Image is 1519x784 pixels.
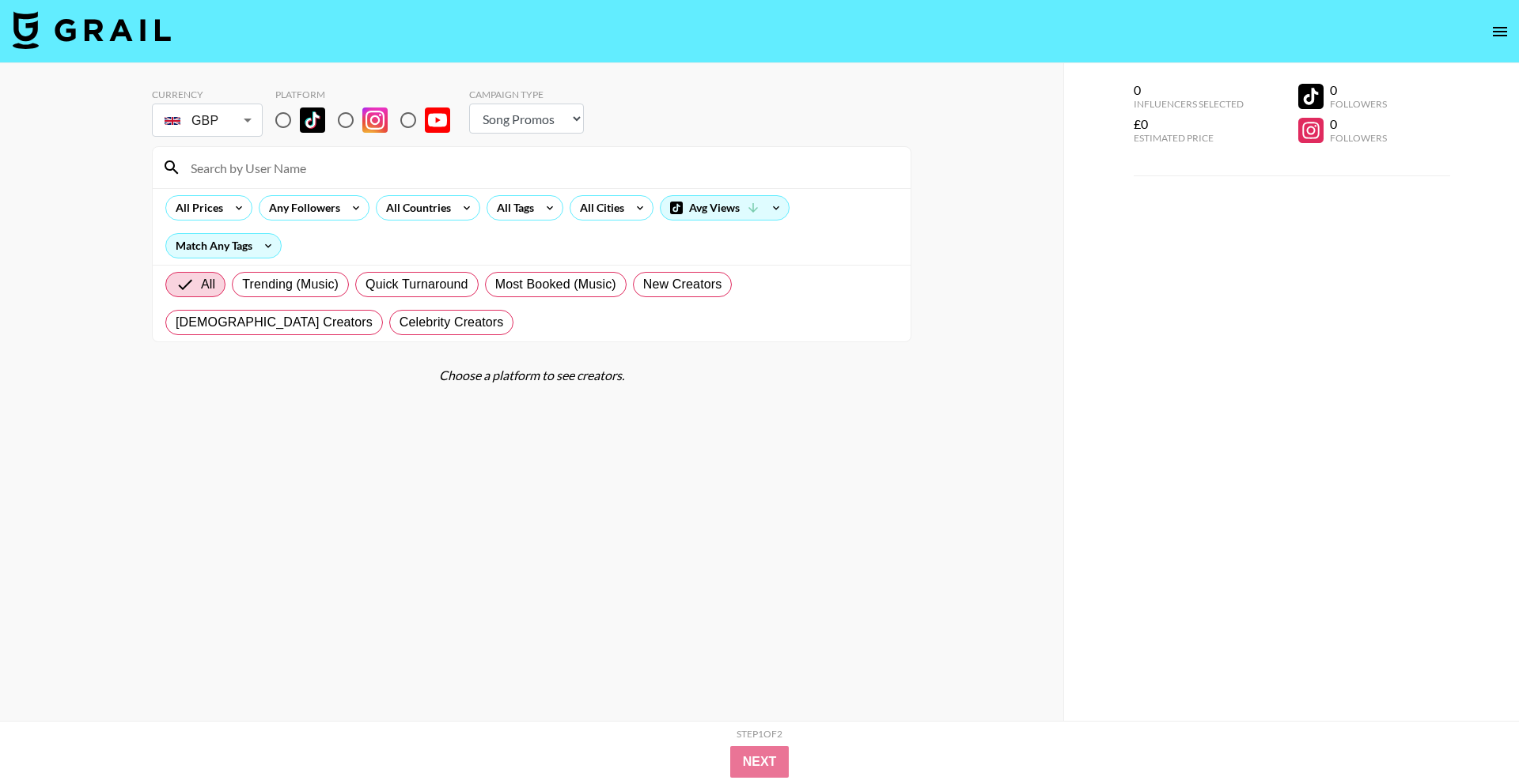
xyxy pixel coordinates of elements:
[1134,82,1244,98] div: 0
[166,196,226,220] div: All Prices
[242,275,339,294] span: Trending (Music)
[1134,98,1244,110] div: Influencers Selected
[469,89,584,100] div: Campaign Type
[176,313,373,332] span: [DEMOGRAPHIC_DATA] Creators
[13,11,171,49] img: Grail Talent
[166,234,281,258] div: Match Any Tags
[487,196,537,220] div: All Tags
[495,275,616,294] span: Most Booked (Music)
[730,746,790,778] button: Next
[181,155,901,180] input: Search by User Name
[1134,116,1244,132] div: £0
[737,728,782,740] div: Step 1 of 2
[1484,16,1516,47] button: open drawer
[377,196,454,220] div: All Countries
[1330,132,1387,144] div: Followers
[1440,705,1500,765] iframe: Drift Widget Chat Controller
[425,107,450,133] img: YouTube
[275,89,463,100] div: Platform
[152,367,911,383] div: Choose a platform to see creators.
[643,275,722,294] span: New Creators
[152,89,263,100] div: Currency
[661,196,789,220] div: Avg Views
[1330,98,1387,110] div: Followers
[366,275,468,294] span: Quick Turnaround
[570,196,627,220] div: All Cities
[362,107,388,133] img: Instagram
[400,313,504,332] span: Celebrity Creators
[155,107,259,134] div: GBP
[1330,82,1387,98] div: 0
[259,196,343,220] div: Any Followers
[201,275,215,294] span: All
[1134,132,1244,144] div: Estimated Price
[300,107,325,133] img: TikTok
[1330,116,1387,132] div: 0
